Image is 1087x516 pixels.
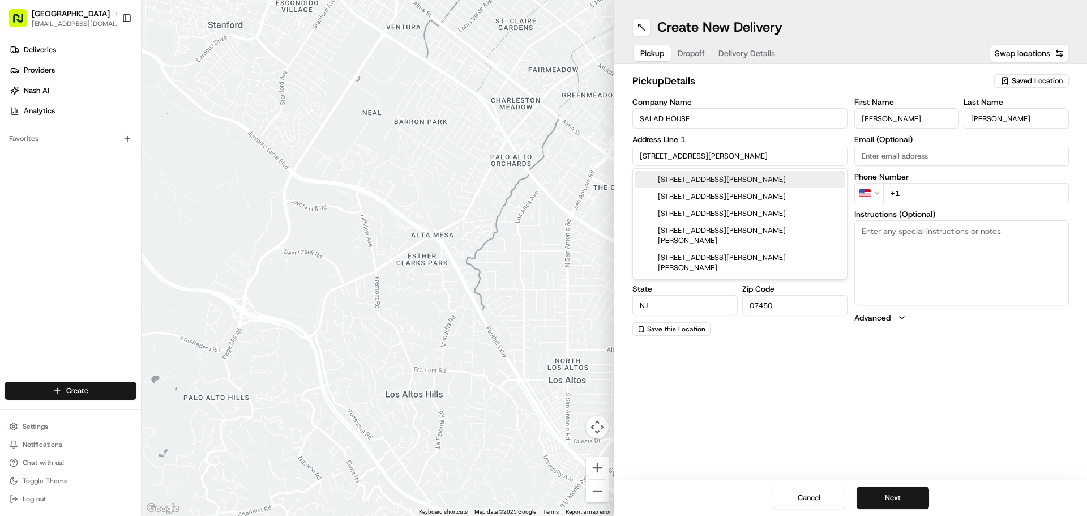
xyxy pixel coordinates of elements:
span: Pickup [640,48,664,59]
span: Log out [23,494,46,504]
button: [EMAIL_ADDRESS][DOMAIN_NAME] [32,19,122,28]
input: Enter first name [854,108,960,129]
label: Advanced [854,312,891,323]
button: Notifications [5,437,136,453]
div: 📗 [11,165,20,174]
span: Nash AI [24,86,49,96]
div: [STREET_ADDRESS][PERSON_NAME] [635,171,845,188]
button: Saved Location [994,73,1069,89]
div: Suggestions [632,168,848,279]
label: Address Line 1 [632,135,848,143]
label: Zip Code [742,285,848,293]
button: Chat with us! [5,455,136,471]
label: Email (Optional) [854,135,1069,143]
span: Saved Location [1012,76,1063,86]
button: Create [5,382,136,400]
label: Last Name [964,98,1069,106]
input: Enter address [632,146,848,166]
button: Advanced [854,312,1069,323]
div: [STREET_ADDRESS][PERSON_NAME][PERSON_NAME] [635,222,845,249]
div: Start new chat [38,108,186,120]
img: Nash [11,11,34,34]
span: Dropoff [678,48,705,59]
label: Instructions (Optional) [854,210,1069,218]
span: Pylon [113,192,137,201]
span: Map data ©2025 Google [474,509,536,515]
input: Enter zip code [742,295,848,315]
p: Welcome 👋 [11,45,206,63]
label: Phone Number [854,173,1069,181]
h2: pickup Details [632,73,987,89]
span: Analytics [24,106,55,116]
button: Next [857,487,929,509]
h1: Create New Delivery [657,18,782,36]
div: [STREET_ADDRESS][PERSON_NAME] [635,188,845,205]
span: Delivery Details [718,48,775,59]
button: Settings [5,419,136,434]
label: State [632,285,738,293]
a: Open this area in Google Maps (opens a new window) [144,501,182,516]
span: Deliveries [24,45,56,55]
input: Enter company name [632,108,848,129]
a: 💻API Documentation [91,160,186,180]
a: 📗Knowledge Base [7,160,91,180]
button: Toggle Theme [5,473,136,489]
a: Providers [5,61,141,79]
a: Report a map error [566,509,611,515]
button: Log out [5,491,136,507]
a: Analytics [5,102,141,120]
input: Enter last name [964,108,1069,129]
img: 1736555255976-a54dd68f-1ca7-489b-9aae-adbdc363a1c4 [11,108,32,129]
button: [GEOGRAPHIC_DATA] [32,8,110,19]
button: Start new chat [192,112,206,125]
button: [GEOGRAPHIC_DATA][EMAIL_ADDRESS][DOMAIN_NAME] [5,5,117,32]
span: Toggle Theme [23,476,68,485]
span: Notifications [23,440,62,449]
input: Enter email address [854,146,1069,166]
label: Company Name [632,98,848,106]
span: Create [66,386,88,396]
span: Knowledge Base [23,164,87,176]
span: Chat with us! [23,458,64,467]
div: Favorites [5,130,136,148]
div: [STREET_ADDRESS][PERSON_NAME] [635,205,845,222]
input: Enter phone number [883,183,1069,203]
div: We're available if you need us! [38,120,143,129]
button: Save this Location [632,322,711,336]
span: Swap locations [995,48,1050,59]
label: First Name [854,98,960,106]
span: Settings [23,422,48,431]
input: Enter state [632,295,738,315]
a: Terms [543,509,559,515]
span: Save this Location [647,325,705,334]
button: Map camera controls [586,416,609,438]
img: Google [144,501,182,516]
span: Providers [24,65,55,75]
span: API Documentation [107,164,182,176]
button: Zoom out [586,480,609,502]
button: Keyboard shortcuts [419,508,468,516]
a: Nash AI [5,82,141,100]
button: Zoom in [586,457,609,479]
button: Swap locations [990,44,1069,62]
div: [STREET_ADDRESS][PERSON_NAME][PERSON_NAME] [635,249,845,276]
a: Powered byPylon [80,191,137,201]
a: Deliveries [5,41,141,59]
button: Cancel [773,487,845,509]
input: Clear [29,73,187,85]
div: 💻 [96,165,105,174]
